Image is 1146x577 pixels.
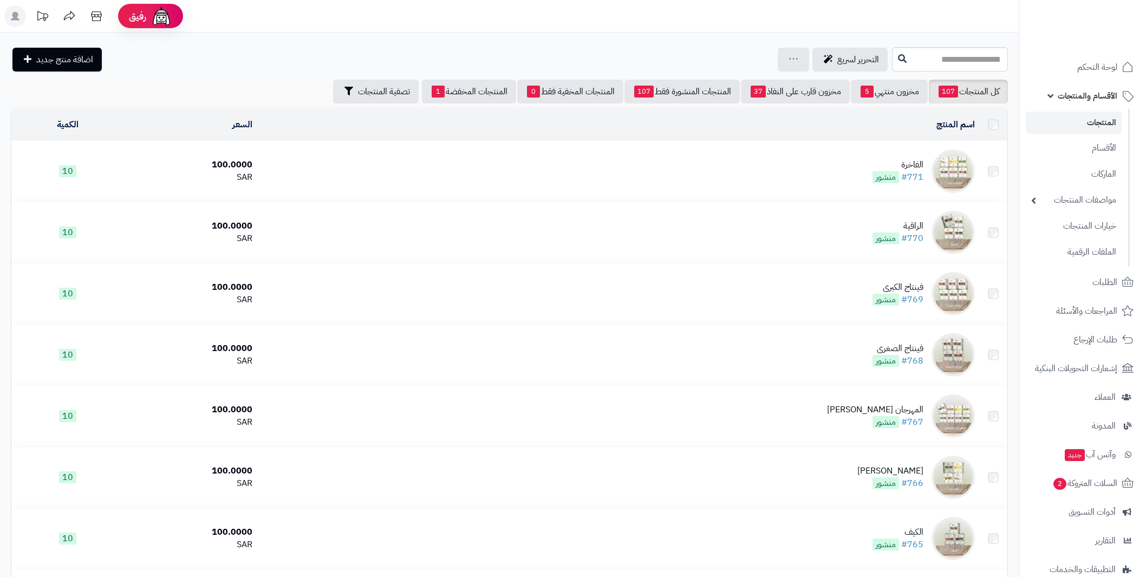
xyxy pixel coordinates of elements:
[751,86,766,98] span: 37
[872,539,899,550] span: منشور
[872,526,923,539] div: الكيف
[59,471,76,483] span: 10
[432,86,445,98] span: 1
[59,288,76,300] span: 10
[1077,60,1117,75] span: لوحة التحكم
[932,150,975,193] img: الفاخرة
[129,416,252,429] div: SAR
[129,220,252,232] div: 100.0000
[1026,413,1140,439] a: المدونة
[1026,112,1122,134] a: المنتجات
[1072,30,1136,53] img: logo-2.png
[837,53,879,66] span: التحرير لسريع
[57,118,79,131] a: الكمية
[129,10,146,23] span: رفيق
[901,171,923,184] a: #771
[1056,303,1117,319] span: المراجعات والأسئلة
[59,410,76,422] span: 10
[901,232,923,245] a: #770
[1026,327,1140,353] a: طلبات الإرجاع
[932,211,975,254] img: الراقية
[517,80,623,103] a: المنتجات المخفية فقط0
[901,416,923,429] a: #767
[1064,447,1116,462] span: وآتس آب
[861,86,874,98] span: 5
[872,232,899,244] span: منشور
[1095,533,1116,548] span: التقارير
[129,477,252,490] div: SAR
[59,533,76,544] span: 10
[932,272,975,315] img: فينتاج الكبرى
[129,465,252,477] div: 100.0000
[1026,470,1140,496] a: السلات المتروكة2
[872,171,899,183] span: منشور
[901,293,923,306] a: #769
[857,465,923,477] div: [PERSON_NAME]
[1026,269,1140,295] a: الطلبات
[29,5,56,30] a: تحديثات المنصة
[1069,504,1116,520] span: أدوات التسويق
[358,85,410,98] span: تصفية المنتجات
[129,294,252,306] div: SAR
[59,349,76,361] span: 10
[932,333,975,377] img: فينتاج الصغرى
[932,394,975,438] img: المهرجان الكولومبي
[634,86,654,98] span: 107
[1092,275,1117,290] span: الطلبات
[129,232,252,245] div: SAR
[1026,54,1140,80] a: لوحة التحكم
[12,48,102,72] a: اضافة منتج جديد
[872,477,899,489] span: منشور
[872,220,923,232] div: الراقية
[939,86,958,98] span: 107
[872,281,923,294] div: فينتاج الكبرى
[1026,215,1122,238] a: خيارات المنتجات
[129,281,252,294] div: 100.0000
[1026,528,1140,554] a: التقارير
[812,48,888,72] a: التحرير لسريع
[932,456,975,499] img: جواهر البن
[872,294,899,306] span: منشور
[741,80,850,103] a: مخزون قارب على النفاذ37
[129,355,252,367] div: SAR
[872,355,899,367] span: منشور
[1026,137,1122,160] a: الأقسام
[872,342,923,355] div: فينتاج الصغرى
[1026,499,1140,525] a: أدوات التسويق
[901,538,923,551] a: #765
[129,539,252,551] div: SAR
[1095,390,1116,405] span: العملاء
[1092,418,1116,433] span: المدونة
[129,342,252,355] div: 100.0000
[1026,163,1122,186] a: الماركات
[333,80,419,103] button: تصفية المنتجات
[1053,478,1066,490] span: 2
[1026,241,1122,264] a: الملفات الرقمية
[527,86,540,98] span: 0
[422,80,516,103] a: المنتجات المخفضة1
[872,416,899,428] span: منشور
[624,80,740,103] a: المنتجات المنشورة فقط107
[929,80,1008,103] a: كل المنتجات107
[232,118,252,131] a: السعر
[851,80,928,103] a: مخزون منتهي5
[1026,355,1140,381] a: إشعارات التحويلات البنكية
[1026,442,1140,468] a: وآتس آبجديد
[901,354,923,367] a: #768
[36,53,93,66] span: اضافة منتج جديد
[1026,189,1122,212] a: مواصفات المنتجات
[827,404,923,416] div: المهرجان [PERSON_NAME]
[1026,384,1140,410] a: العملاء
[59,165,76,177] span: 10
[1035,361,1117,376] span: إشعارات التحويلات البنكية
[1050,562,1116,577] span: التطبيقات والخدمات
[932,517,975,560] img: الكيف
[936,118,975,131] a: اسم المنتج
[151,5,172,27] img: ai-face.png
[1073,332,1117,347] span: طلبات الإرجاع
[1052,476,1117,491] span: السلات المتروكة
[901,477,923,490] a: #766
[129,404,252,416] div: 100.0000
[129,171,252,184] div: SAR
[1026,298,1140,324] a: المراجعات والأسئلة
